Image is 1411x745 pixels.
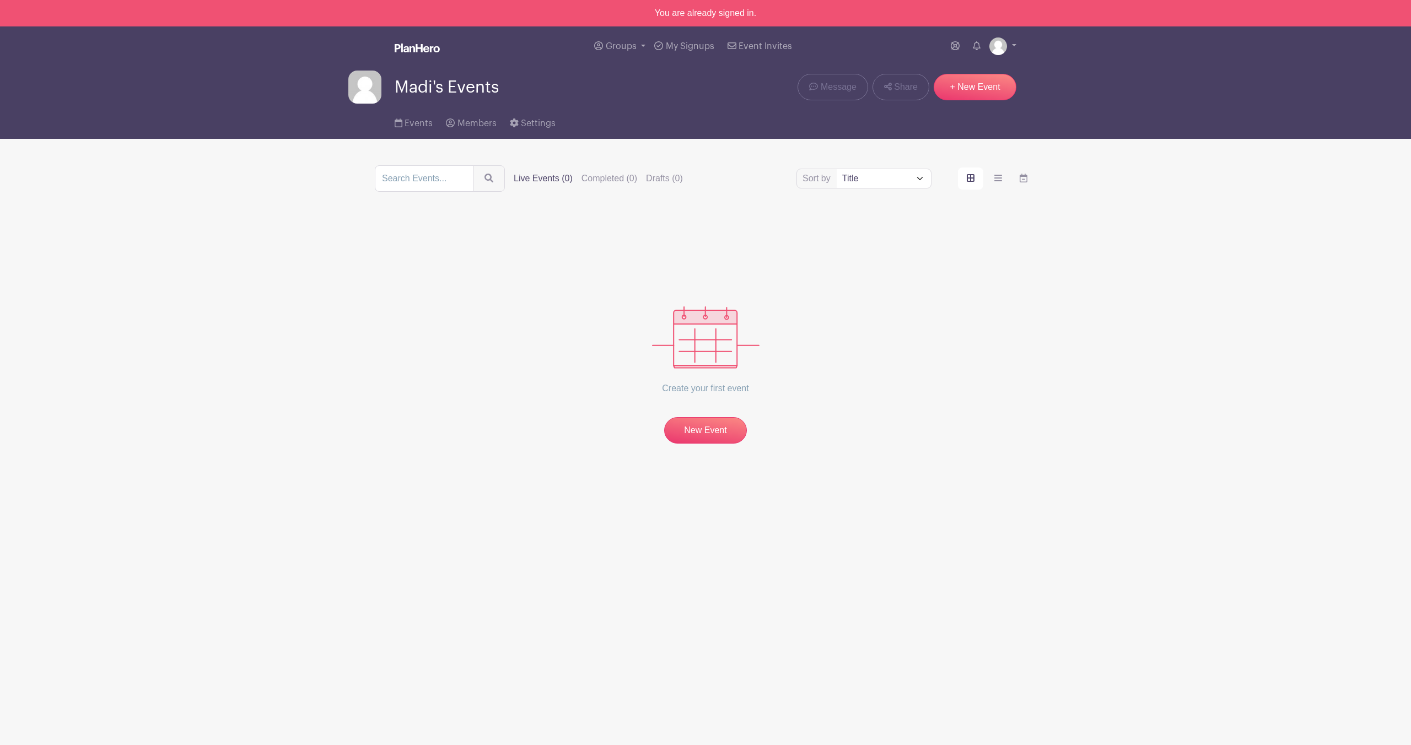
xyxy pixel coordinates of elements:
[989,37,1007,55] img: default-ce2991bfa6775e67f084385cd625a349d9dcbb7a52a09fb2fda1e96e2d18dcdb.png
[446,104,496,139] a: Members
[873,74,929,100] a: Share
[646,172,683,185] label: Drafts (0)
[348,71,381,104] img: default-ce2991bfa6775e67f084385cd625a349d9dcbb7a52a09fb2fda1e96e2d18dcdb.png
[934,74,1016,100] a: + New Event
[666,42,714,51] span: My Signups
[723,26,796,66] a: Event Invites
[457,119,497,128] span: Members
[958,168,1036,190] div: order and view
[521,119,556,128] span: Settings
[395,104,433,139] a: Events
[739,42,792,51] span: Event Invites
[581,172,637,185] label: Completed (0)
[894,80,918,94] span: Share
[405,119,433,128] span: Events
[606,42,637,51] span: Groups
[510,104,556,139] a: Settings
[652,306,760,369] img: events_empty-56550af544ae17c43cc50f3ebafa394433d06d5f1891c01edc4b5d1d59cfda54.svg
[375,165,473,192] input: Search Events...
[803,172,834,185] label: Sort by
[652,369,760,408] p: Create your first event
[664,417,747,444] a: New Event
[514,172,573,185] label: Live Events (0)
[514,172,683,185] div: filters
[650,26,718,66] a: My Signups
[590,26,650,66] a: Groups
[395,78,499,96] span: Madi's Events
[395,44,440,52] img: logo_white-6c42ec7e38ccf1d336a20a19083b03d10ae64f83f12c07503d8b9e83406b4c7d.svg
[821,80,857,94] span: Message
[798,74,868,100] a: Message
